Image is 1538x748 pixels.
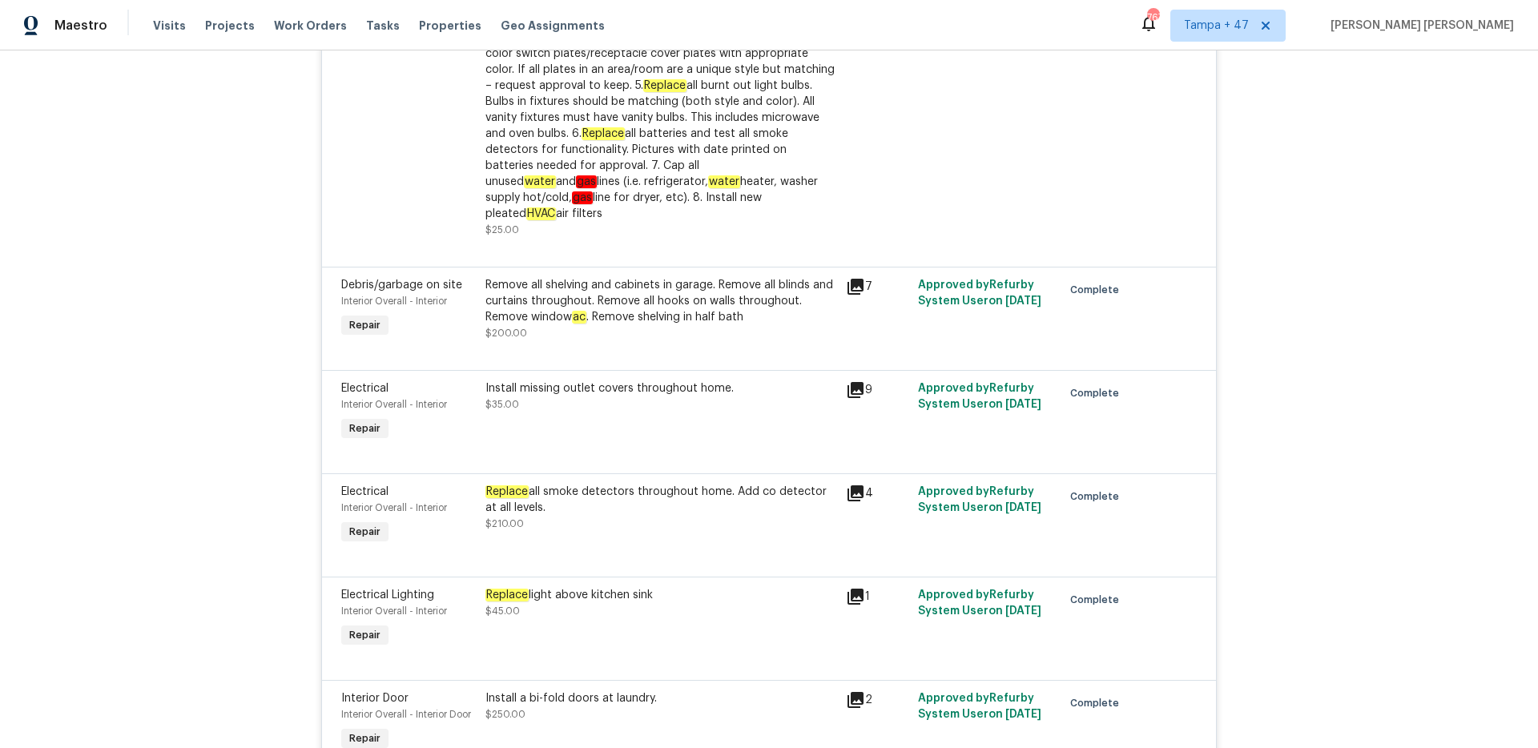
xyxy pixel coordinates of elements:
[366,20,400,31] span: Tasks
[846,380,908,400] div: 9
[582,127,625,140] em: Replace
[526,207,556,220] em: HVAC
[343,524,387,540] span: Repair
[419,18,481,34] span: Properties
[341,589,434,601] span: Electrical Lighting
[524,175,556,188] em: water
[918,693,1041,720] span: Approved by Refurby System User on
[1070,385,1125,401] span: Complete
[918,486,1041,513] span: Approved by Refurby System User on
[205,18,255,34] span: Projects
[485,710,525,719] span: $250.00
[501,18,605,34] span: Geo Assignments
[1184,18,1249,34] span: Tampa + 47
[341,486,389,497] span: Electrical
[485,589,529,601] em: Replace
[343,627,387,643] span: Repair
[1005,605,1041,617] span: [DATE]
[485,519,524,529] span: $210.00
[341,383,389,394] span: Electrical
[572,311,586,324] em: ac
[341,606,447,616] span: Interior Overall - Interior
[341,400,447,409] span: Interior Overall - Interior
[846,587,908,606] div: 1
[1070,592,1125,608] span: Complete
[1005,709,1041,720] span: [DATE]
[341,710,471,719] span: Interior Overall - Interior Door
[485,400,519,409] span: $35.00
[1005,399,1041,410] span: [DATE]
[1147,10,1158,26] div: 767
[846,277,908,296] div: 7
[485,380,836,396] div: Install missing outlet covers throughout home.
[1070,489,1125,505] span: Complete
[485,277,836,325] div: Remove all shelving and cabinets in garage. Remove all blinds and curtains throughout. Remove all...
[1005,502,1041,513] span: [DATE]
[343,420,387,436] span: Repair
[918,279,1041,307] span: Approved by Refurby System User on
[1005,296,1041,307] span: [DATE]
[572,191,593,204] em: gas
[918,383,1041,410] span: Approved by Refurby System User on
[576,175,597,188] em: gas
[708,175,740,188] em: water
[485,484,836,516] div: all smoke detectors throughout home. Add co detector at all levels.
[341,296,447,306] span: Interior Overall - Interior
[341,503,447,513] span: Interior Overall - Interior
[485,328,527,338] span: $200.00
[341,693,409,704] span: Interior Door
[485,485,529,498] em: Replace
[485,690,836,706] div: Install a bi-fold doors at laundry.
[343,317,387,333] span: Repair
[918,589,1041,617] span: Approved by Refurby System User on
[846,484,908,503] div: 4
[485,587,836,603] div: light above kitchen sink
[1070,695,1125,711] span: Complete
[1070,282,1125,298] span: Complete
[485,225,519,235] span: $25.00
[274,18,347,34] span: Work Orders
[153,18,186,34] span: Visits
[1324,18,1514,34] span: [PERSON_NAME] [PERSON_NAME]
[341,279,462,291] span: Debris/garbage on site
[643,79,686,92] em: Replace
[846,690,908,710] div: 2
[485,606,520,616] span: $45.00
[343,730,387,746] span: Repair
[54,18,107,34] span: Maestro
